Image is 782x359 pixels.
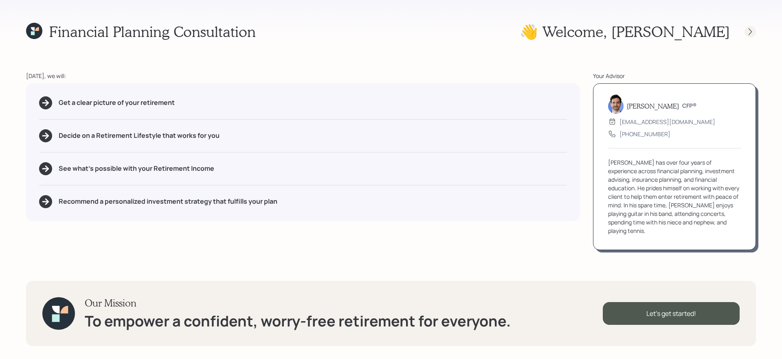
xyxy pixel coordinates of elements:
h5: Recommend a personalized investment strategy that fulfills your plan [59,198,277,205]
div: [PERSON_NAME] has over four years of experience across financial planning, investment advising, i... [608,158,741,235]
h5: See what's possible with your Retirement Income [59,165,214,172]
div: Let's get started! [603,302,740,325]
h5: [PERSON_NAME] [627,102,679,110]
div: [EMAIL_ADDRESS][DOMAIN_NAME] [619,117,715,126]
div: Your Advisor [593,72,756,80]
div: [PHONE_NUMBER] [619,130,670,138]
h3: Our Mission [85,297,511,309]
h1: 👋 Welcome , [PERSON_NAME] [520,23,730,40]
h6: CFP® [682,102,696,109]
h5: Get a clear picture of your retirement [59,99,175,107]
div: [DATE], we will: [26,72,580,80]
h5: Decide on a Retirement Lifestyle that works for you [59,132,220,139]
h1: To empower a confident, worry-free retirement for everyone. [85,312,511,330]
img: jonah-coleman-headshot.png [608,94,624,114]
h1: Financial Planning Consultation [49,23,256,40]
